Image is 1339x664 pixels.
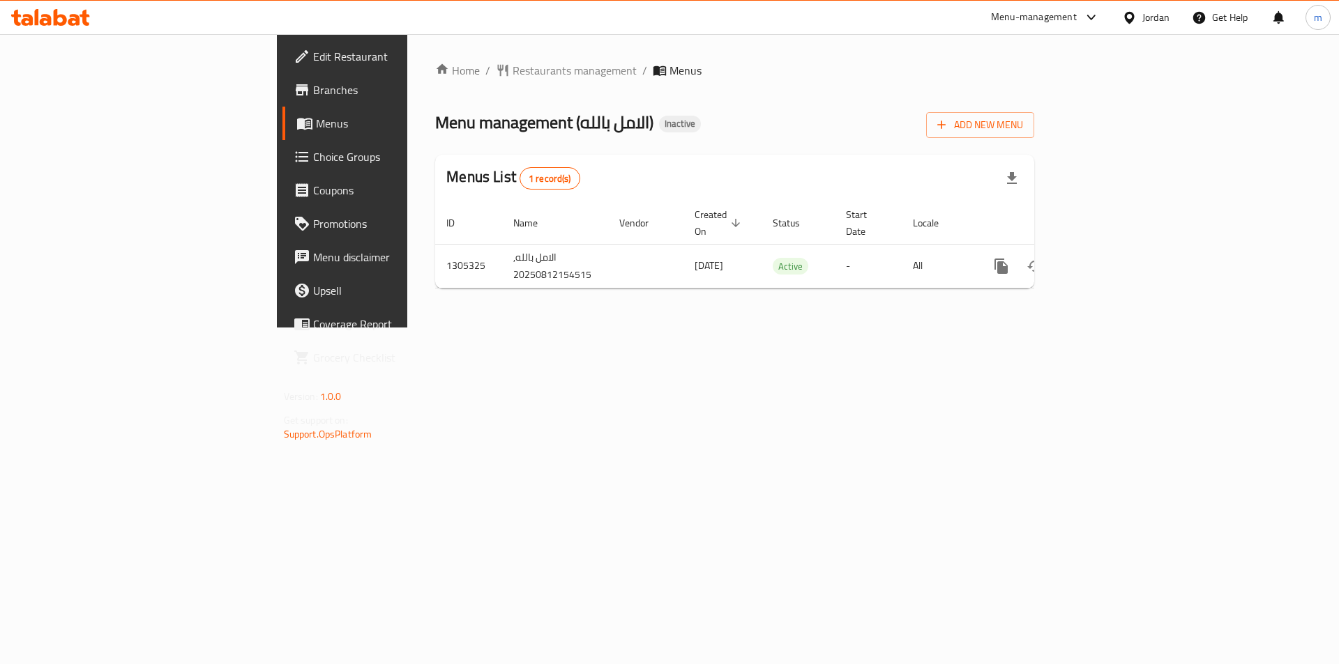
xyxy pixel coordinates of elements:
[835,244,902,288] td: -
[642,62,647,79] li: /
[995,162,1029,195] div: Export file
[773,258,808,275] div: Active
[773,215,818,231] span: Status
[926,112,1034,138] button: Add New Menu
[316,115,490,132] span: Menus
[435,62,1034,79] nav: breadcrumb
[913,215,957,231] span: Locale
[313,48,490,65] span: Edit Restaurant
[282,140,501,173] a: Choice Groups
[313,182,490,199] span: Coupons
[435,202,1130,288] table: enhanced table
[446,215,473,231] span: ID
[985,249,1018,283] button: more
[513,215,556,231] span: Name
[520,167,580,190] div: Total records count
[282,173,501,207] a: Coupons
[520,172,580,185] span: 1 record(s)
[991,9,1077,26] div: Menu-management
[282,341,501,374] a: Grocery Checklist
[1314,10,1322,25] span: m
[446,167,580,190] h2: Menus List
[974,202,1130,245] th: Actions
[282,107,501,140] a: Menus
[282,307,501,341] a: Coverage Report
[513,62,637,79] span: Restaurants management
[937,116,1023,134] span: Add New Menu
[502,244,608,288] td: الامل بالله, 20250812154515
[313,148,490,165] span: Choice Groups
[846,206,885,240] span: Start Date
[669,62,702,79] span: Menus
[320,387,342,406] span: 1.0.0
[902,244,974,288] td: All
[313,215,490,232] span: Promotions
[496,62,637,79] a: Restaurants management
[282,240,501,274] a: Menu disclaimer
[282,274,501,307] a: Upsell
[1142,10,1170,25] div: Jordan
[284,425,372,443] a: Support.OpsPlatform
[313,282,490,299] span: Upsell
[619,215,667,231] span: Vendor
[1018,249,1052,283] button: Change Status
[773,258,808,275] span: Active
[282,73,501,107] a: Branches
[659,118,701,130] span: Inactive
[313,82,490,98] span: Branches
[695,206,745,240] span: Created On
[435,107,653,138] span: Menu management ( الامل بالله )
[282,207,501,240] a: Promotions
[313,349,490,366] span: Grocery Checklist
[313,249,490,265] span: Menu disclaimer
[659,116,701,132] div: Inactive
[284,411,348,429] span: Get support on:
[284,387,318,406] span: Version:
[282,40,501,73] a: Edit Restaurant
[695,256,723,275] span: [DATE]
[313,316,490,332] span: Coverage Report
